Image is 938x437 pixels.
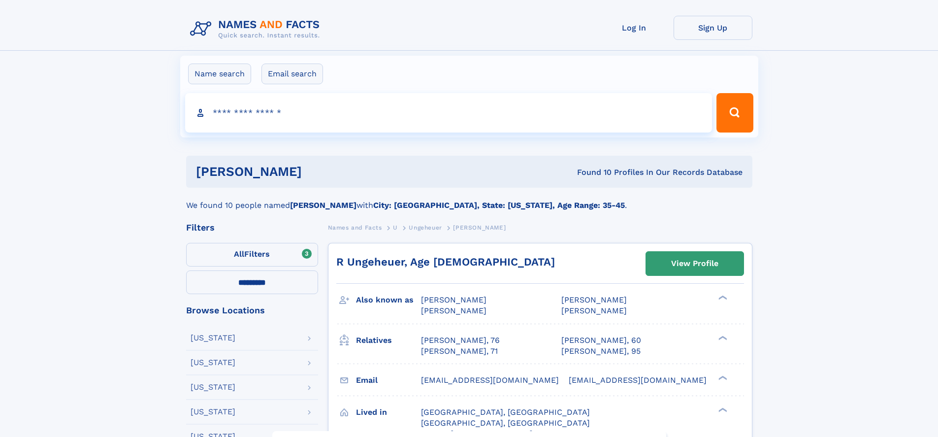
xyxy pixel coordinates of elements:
[421,335,500,346] a: [PERSON_NAME], 76
[290,201,356,210] b: [PERSON_NAME]
[716,335,728,341] div: ❯
[409,221,442,234] a: Ungeheuer
[373,201,625,210] b: City: [GEOGRAPHIC_DATA], State: [US_STATE], Age Range: 35-45
[191,383,235,391] div: [US_STATE]
[356,332,421,349] h3: Relatives
[561,346,641,357] a: [PERSON_NAME], 95
[439,167,743,178] div: Found 10 Profiles In Our Records Database
[186,188,752,211] div: We found 10 people named with .
[716,374,728,381] div: ❯
[356,292,421,308] h3: Also known as
[393,221,398,234] a: U
[186,306,318,315] div: Browse Locations
[186,243,318,267] label: Filters
[421,306,486,315] span: [PERSON_NAME]
[716,406,728,413] div: ❯
[191,359,235,367] div: [US_STATE]
[421,418,590,428] span: [GEOGRAPHIC_DATA], [GEOGRAPHIC_DATA]
[561,306,627,315] span: [PERSON_NAME]
[185,93,712,133] input: search input
[393,224,398,231] span: U
[671,252,718,275] div: View Profile
[356,372,421,389] h3: Email
[716,295,728,301] div: ❯
[328,221,382,234] a: Names and Facts
[421,407,590,417] span: [GEOGRAPHIC_DATA], [GEOGRAPHIC_DATA]
[336,256,555,268] a: R Ungeheuer, Age [DEMOGRAPHIC_DATA]
[234,249,244,259] span: All
[186,223,318,232] div: Filters
[188,64,251,84] label: Name search
[561,295,627,304] span: [PERSON_NAME]
[453,224,506,231] span: [PERSON_NAME]
[561,335,641,346] a: [PERSON_NAME], 60
[191,334,235,342] div: [US_STATE]
[716,93,753,133] button: Search Button
[409,224,442,231] span: Ungeheuer
[595,16,674,40] a: Log In
[569,375,707,385] span: [EMAIL_ADDRESS][DOMAIN_NAME]
[421,375,559,385] span: [EMAIL_ADDRESS][DOMAIN_NAME]
[191,408,235,416] div: [US_STATE]
[674,16,752,40] a: Sign Up
[421,346,498,357] a: [PERSON_NAME], 71
[646,252,744,275] a: View Profile
[196,166,440,178] h1: [PERSON_NAME]
[261,64,323,84] label: Email search
[421,295,486,304] span: [PERSON_NAME]
[356,404,421,421] h3: Lived in
[186,16,328,42] img: Logo Names and Facts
